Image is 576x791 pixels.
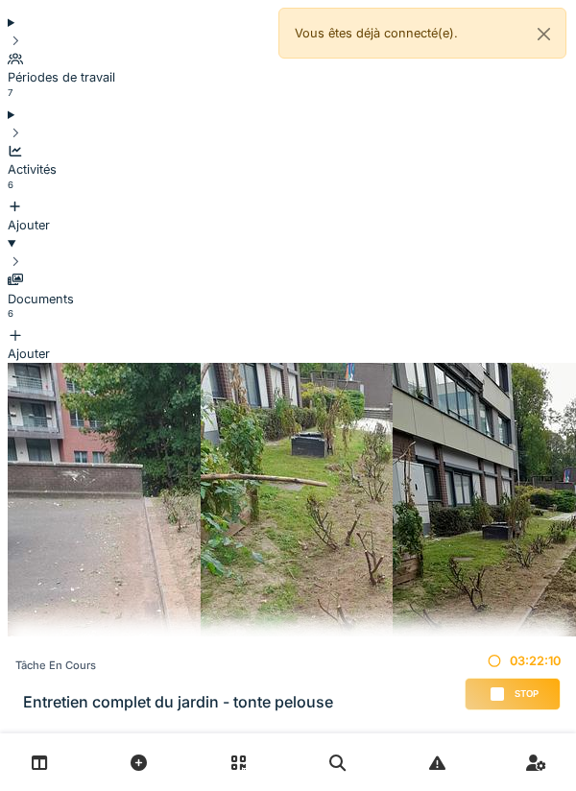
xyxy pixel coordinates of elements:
div: 03:22:10 [465,652,561,670]
div: Périodes de travail [8,68,568,86]
div: Vous êtes déjà connecté(e). [278,8,566,59]
button: Close [522,9,565,60]
h3: Entretien complet du jardin - tonte pelouse [23,693,333,711]
div: Documents [8,290,568,308]
summary: Activités6Ajouter [8,106,568,234]
div: Ajouter [8,198,568,234]
sup: 6 [8,180,13,190]
sup: 6 [8,308,13,319]
sup: 7 [8,87,12,98]
div: Tâche en cours [15,658,333,674]
div: Activités [8,160,568,179]
div: Ajouter [8,326,568,363]
summary: Documents6Ajouter [8,234,568,363]
span: Stop [515,687,539,701]
summary: Périodes de travail7 [8,13,568,106]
